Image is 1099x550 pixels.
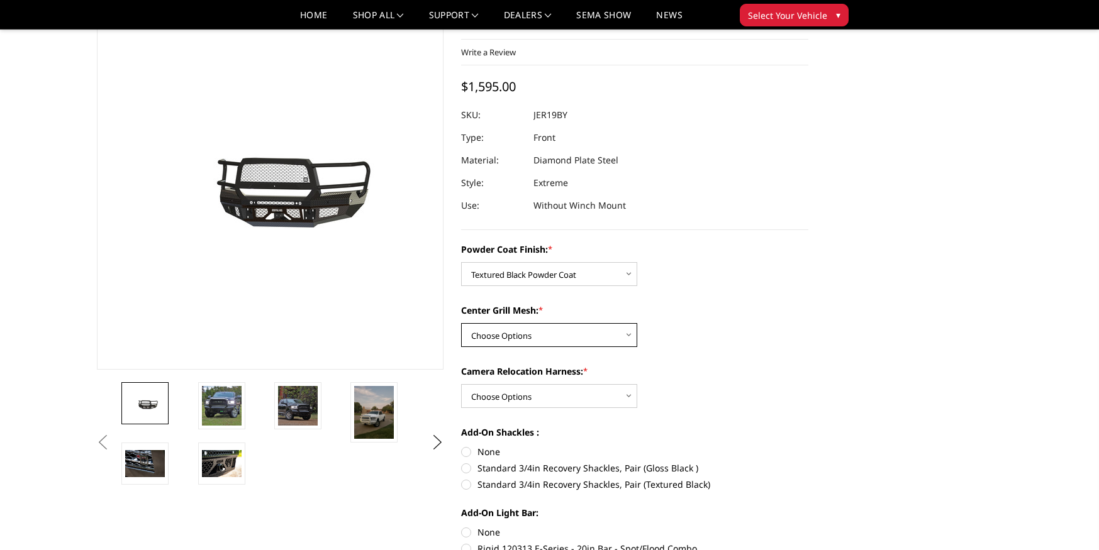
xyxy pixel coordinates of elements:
[461,426,808,439] label: Add-On Shackles :
[461,365,808,378] label: Camera Relocation Harness:
[461,525,808,539] label: None
[533,104,567,126] dd: JER19BY
[461,104,524,126] dt: SKU:
[836,8,840,21] span: ▾
[533,194,626,217] dd: Without Winch Mount
[202,386,242,426] img: 2019-2025 Ram 2500-3500 - FT Series - Extreme Front Bumper
[461,243,808,256] label: Powder Coat Finish:
[353,11,404,29] a: shop all
[461,78,516,95] span: $1,595.00
[461,304,808,317] label: Center Grill Mesh:
[94,433,113,452] button: Previous
[533,149,618,172] dd: Diamond Plate Steel
[300,11,327,29] a: Home
[461,478,808,491] label: Standard 3/4in Recovery Shackles, Pair (Textured Black)
[533,172,568,194] dd: Extreme
[428,433,447,452] button: Next
[740,4,849,26] button: Select Your Vehicle
[429,11,479,29] a: Support
[461,194,524,217] dt: Use:
[461,149,524,172] dt: Material:
[461,47,516,58] a: Write a Review
[748,9,827,22] span: Select Your Vehicle
[461,172,524,194] dt: Style:
[461,506,808,519] label: Add-On Light Bar:
[125,450,165,476] img: 2019-2025 Ram 2500-3500 - FT Series - Extreme Front Bumper
[461,126,524,149] dt: Type:
[656,11,682,29] a: News
[278,386,318,426] img: 2019-2025 Ram 2500-3500 - FT Series - Extreme Front Bumper
[533,126,555,149] dd: Front
[461,445,808,458] label: None
[504,11,552,29] a: Dealers
[202,450,242,476] img: 2019-2025 Ram 2500-3500 - FT Series - Extreme Front Bumper
[354,386,394,439] img: 2019-2025 Ram 2500-3500 - FT Series - Extreme Front Bumper
[576,11,631,29] a: SEMA Show
[125,394,165,412] img: 2019-2025 Ram 2500-3500 - FT Series - Extreme Front Bumper
[461,461,808,475] label: Standard 3/4in Recovery Shackles, Pair (Gloss Black )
